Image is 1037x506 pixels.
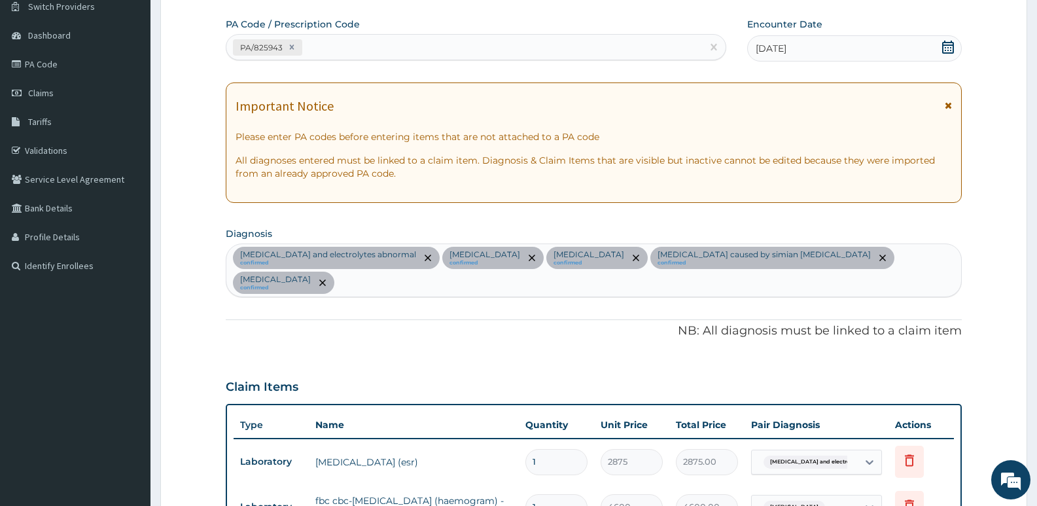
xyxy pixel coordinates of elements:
[317,277,328,289] span: remove selection option
[236,99,334,113] h1: Important Notice
[630,252,642,264] span: remove selection option
[747,18,822,31] label: Encounter Date
[745,412,888,438] th: Pair Diagnosis
[240,274,311,285] p: [MEDICAL_DATA]
[76,165,181,297] span: We're online!
[658,260,871,266] small: confirmed
[236,130,952,143] p: Please enter PA codes before entering items that are not attached to a PA code
[309,449,519,475] td: [MEDICAL_DATA] (esr)
[554,260,624,266] small: confirmed
[215,7,246,38] div: Minimize live chat window
[519,412,594,438] th: Quantity
[888,412,954,438] th: Actions
[28,1,95,12] span: Switch Providers
[658,249,871,260] p: [MEDICAL_DATA] caused by simian [MEDICAL_DATA]
[7,357,249,403] textarea: Type your message and hit 'Enter'
[526,252,538,264] span: remove selection option
[669,412,745,438] th: Total Price
[449,260,520,266] small: confirmed
[554,249,624,260] p: [MEDICAL_DATA]
[226,380,298,395] h3: Claim Items
[422,252,434,264] span: remove selection option
[449,249,520,260] p: [MEDICAL_DATA]
[240,260,416,266] small: confirmed
[234,450,309,474] td: Laboratory
[877,252,888,264] span: remove selection option
[240,249,416,260] p: [MEDICAL_DATA] and electrolytes abnormal
[236,154,952,180] p: All diagnoses entered must be linked to a claim item. Diagnosis & Claim Items that are visible bu...
[28,87,54,99] span: Claims
[28,116,52,128] span: Tariffs
[226,18,360,31] label: PA Code / Prescription Code
[764,456,895,469] span: [MEDICAL_DATA] and electrolytes abnormal
[309,412,519,438] th: Name
[226,323,962,340] p: NB: All diagnosis must be linked to a claim item
[236,40,285,55] div: PA/825943
[594,412,669,438] th: Unit Price
[234,413,309,437] th: Type
[756,42,786,55] span: [DATE]
[68,73,220,90] div: Chat with us now
[240,285,311,291] small: confirmed
[28,29,71,41] span: Dashboard
[226,227,272,240] label: Diagnosis
[24,65,53,98] img: d_794563401_company_1708531726252_794563401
